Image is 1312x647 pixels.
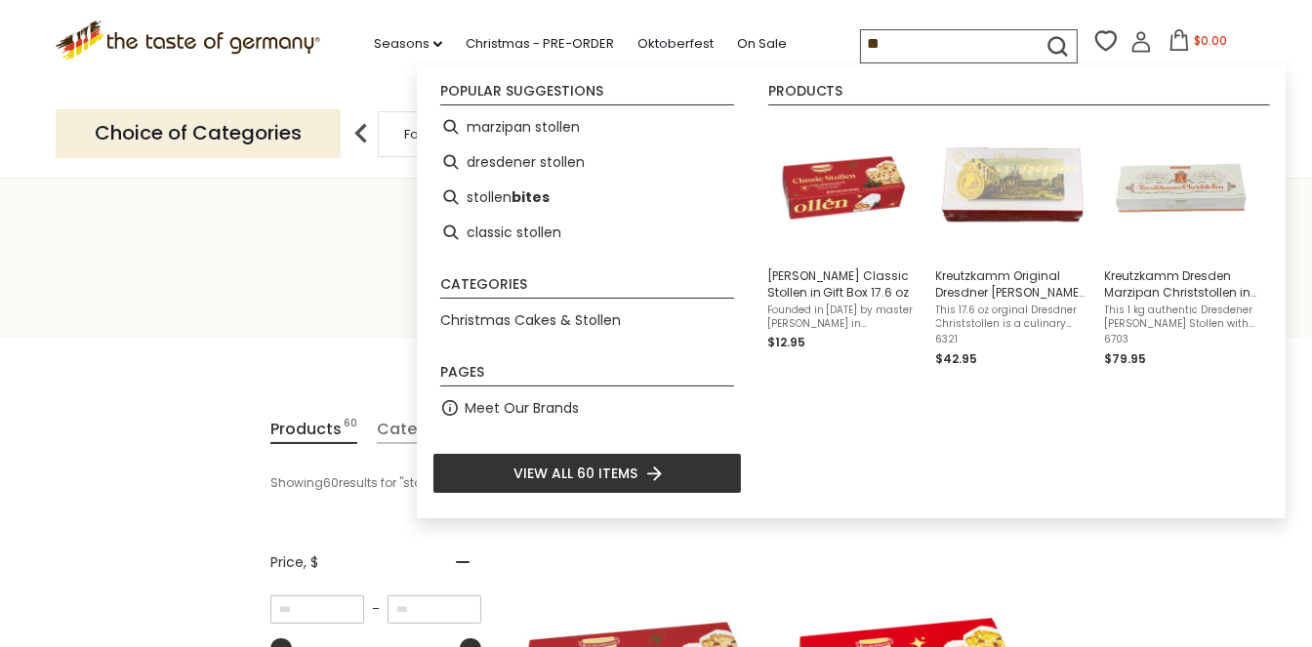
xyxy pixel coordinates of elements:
[1097,109,1266,377] li: Kreutzkamm Dresden Marzipan Christstollen in white gift pack, 35.3 oz (1000g)
[304,552,318,572] span: , $
[1105,267,1258,301] span: Kreutzkamm Dresden Marzipan Christstollen in white gift pack, 35.3 oz (1000g)
[374,33,442,55] a: Seasons
[767,334,805,350] span: $12.95
[270,595,364,624] input: Minimum value
[1105,117,1258,369] a: Kreutzkamm Dresden Marzipan Christstollen in white gift pack, 35.3 oz (1000g)This 1 kg authentic ...
[936,350,978,367] span: $42.95
[432,390,742,425] li: Meet Our Brands
[377,416,472,444] a: View Categories Tab
[344,416,357,442] span: 60
[928,109,1097,377] li: Kreutzkamm Original Dresdner Christ Stollen in red gift box, 17.6 oz (500g)
[767,303,921,331] span: Founded in [DATE] by master [PERSON_NAME] in [GEOGRAPHIC_DATA], [GEOGRAPHIC_DATA], [PERSON_NAME] ...
[56,109,341,157] p: Choice of Categories
[61,255,1251,299] h1: Search results
[737,33,787,55] a: On Sale
[440,84,734,105] li: Popular suggestions
[513,463,637,484] span: View all 60 items
[1105,350,1147,367] span: $79.95
[440,309,621,332] a: Christmas Cakes & Stollen
[270,552,318,573] span: Price
[342,114,381,153] img: previous arrow
[432,453,742,494] li: View all 60 items
[1105,303,1258,331] span: This 1 kg authentic Dresdener [PERSON_NAME] Stollen with a core of premium marzipan is a culinary...
[432,109,742,144] li: marzipan stollen
[637,33,714,55] a: Oktoberfest
[432,215,742,250] li: classic stollen
[1156,29,1239,59] button: $0.00
[767,117,921,369] a: Kuchenmeister Classic Stollen Box[PERSON_NAME] Classic Stollen in Gift Box 17.6 ozFounded in [DAT...
[1194,32,1227,49] span: $0.00
[936,267,1089,301] span: Kreutzkamm Original Dresdner [PERSON_NAME] Stollen in red gift box, 17.6 oz (500g)
[432,144,742,180] li: dresdener stollen
[936,333,1089,346] span: 6321
[466,33,614,55] a: Christmas - PRE-ORDER
[417,65,1286,518] div: Instant Search Results
[432,180,742,215] li: stollen bites
[388,595,481,624] input: Maximum value
[936,303,1089,331] span: This 17.6 oz orginal Dresdner Christstollen is a culinary delight packaged in a decorative gift b...
[512,186,550,209] b: bites
[440,365,734,386] li: Pages
[270,466,744,500] div: Showing results for " "
[465,397,579,420] a: Meet Our Brands
[440,277,734,299] li: Categories
[768,84,1270,105] li: Products
[270,416,357,444] a: View Products Tab
[432,303,742,338] li: Christmas Cakes & Stollen
[767,267,921,301] span: [PERSON_NAME] Classic Stollen in Gift Box 17.6 oz
[936,117,1089,369] a: Kreutzkamm Original Dresdner [PERSON_NAME] Stollen in red gift box, 17.6 oz (500g)This 17.6 oz or...
[405,127,518,142] a: Food By Category
[323,474,339,492] b: 60
[759,109,928,377] li: Kuchenmeister Classic Stollen in Gift Box 17.6 oz
[1105,333,1258,346] span: 6703
[773,117,915,259] img: Kuchenmeister Classic Stollen Box
[364,600,388,618] span: –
